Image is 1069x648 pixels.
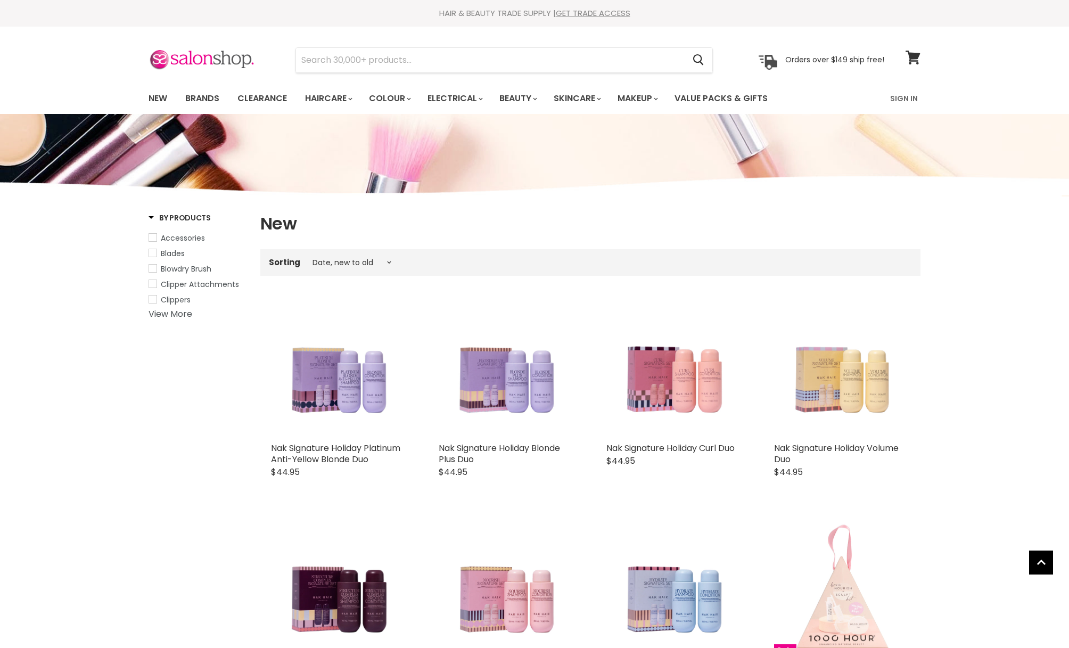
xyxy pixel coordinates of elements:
label: Sorting [269,258,300,267]
a: Electrical [420,87,489,110]
span: $44.95 [271,466,300,478]
a: Sign In [884,87,924,110]
a: Nak Signature Holiday Volume Duo [774,442,899,465]
h1: New [260,212,920,235]
a: GET TRADE ACCESS [556,7,630,19]
a: Blowdry Brush [149,263,247,275]
a: Makeup [610,87,664,110]
a: Value Packs & Gifts [667,87,776,110]
span: Clippers [161,294,191,305]
a: Clippers [149,294,247,306]
a: Blades [149,248,247,259]
a: Nak Signature Holiday Platinum Anti-Yellow Blonde Duo [271,442,400,465]
img: Nak Signature Holiday Curl Duo [606,301,742,437]
a: Nak Signature Holiday Curl Duo [606,442,735,454]
a: New [141,87,175,110]
span: $44.95 [774,466,803,478]
a: View More [149,308,192,320]
span: Blades [161,248,185,259]
span: Blowdry Brush [161,264,211,274]
nav: Main [135,83,934,114]
span: Clipper Attachments [161,279,239,290]
h3: By Products [149,212,211,223]
span: Accessories [161,233,205,243]
img: Nak Signature Holiday Blonde Plus Duo [439,301,574,437]
a: Brands [177,87,227,110]
span: $44.95 [439,466,467,478]
img: Nak Signature Holiday Volume Duo [774,301,910,437]
ul: Main menu [141,83,830,114]
a: Skincare [546,87,607,110]
form: Product [295,47,713,73]
button: Search [684,48,712,72]
a: Accessories [149,232,247,244]
a: Clearance [229,87,295,110]
p: Orders over $149 ship free! [785,55,884,64]
a: Clipper Attachments [149,278,247,290]
img: Nak Signature Holiday Platinum Anti-Yellow Blonde Duo [271,301,407,437]
div: HAIR & BEAUTY TRADE SUPPLY | [135,8,934,19]
input: Search [296,48,684,72]
a: Haircare [297,87,359,110]
span: $44.95 [606,455,635,467]
a: Nak Signature Holiday Blonde Plus Duo [439,442,560,465]
a: Beauty [491,87,544,110]
a: Colour [361,87,417,110]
